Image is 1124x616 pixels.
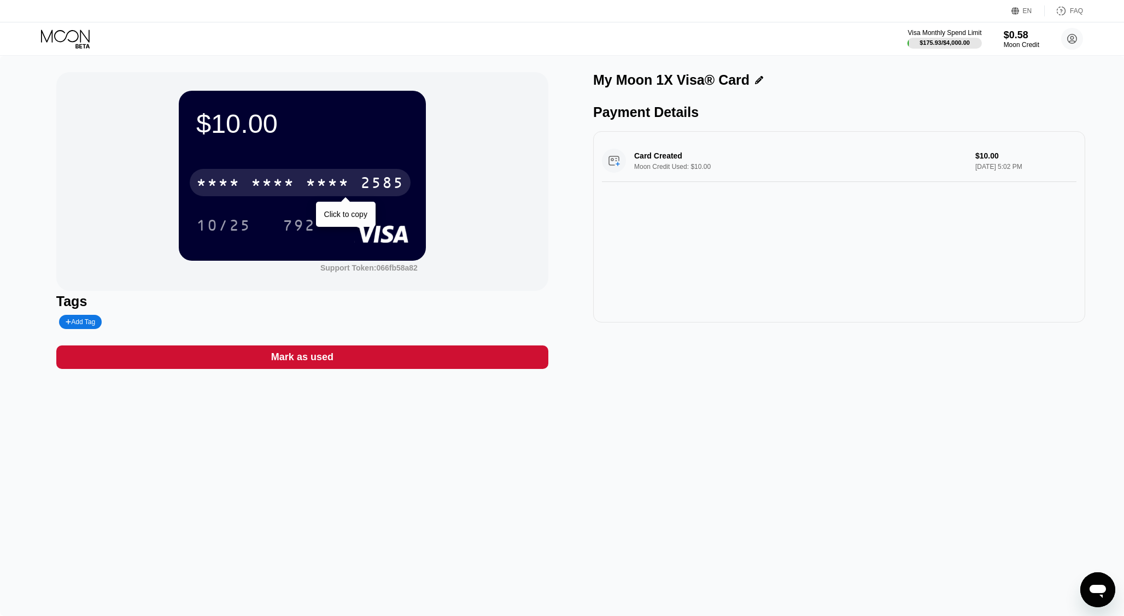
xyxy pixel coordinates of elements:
[1004,30,1039,49] div: $0.58Moon Credit
[1080,572,1115,607] iframe: Кнопка запуска окна обмена сообщениями
[66,318,95,326] div: Add Tag
[593,72,750,88] div: My Moon 1X Visa® Card
[196,108,408,139] div: $10.00
[1011,5,1045,16] div: EN
[593,104,1085,120] div: Payment Details
[1070,7,1083,15] div: FAQ
[196,218,251,236] div: 10/25
[320,263,418,272] div: Support Token: 066fb58a82
[56,345,548,369] div: Mark as used
[908,29,981,49] div: Visa Monthly Spend Limit$175.93/$4,000.00
[56,294,548,309] div: Tags
[360,175,404,193] div: 2585
[320,263,418,272] div: Support Token:066fb58a82
[274,212,324,239] div: 792
[59,315,102,329] div: Add Tag
[1004,30,1039,41] div: $0.58
[271,351,333,363] div: Mark as used
[283,218,315,236] div: 792
[908,29,981,37] div: Visa Monthly Spend Limit
[324,210,367,219] div: Click to copy
[188,212,259,239] div: 10/25
[1004,41,1039,49] div: Moon Credit
[1023,7,1032,15] div: EN
[920,39,970,46] div: $175.93 / $4,000.00
[1045,5,1083,16] div: FAQ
